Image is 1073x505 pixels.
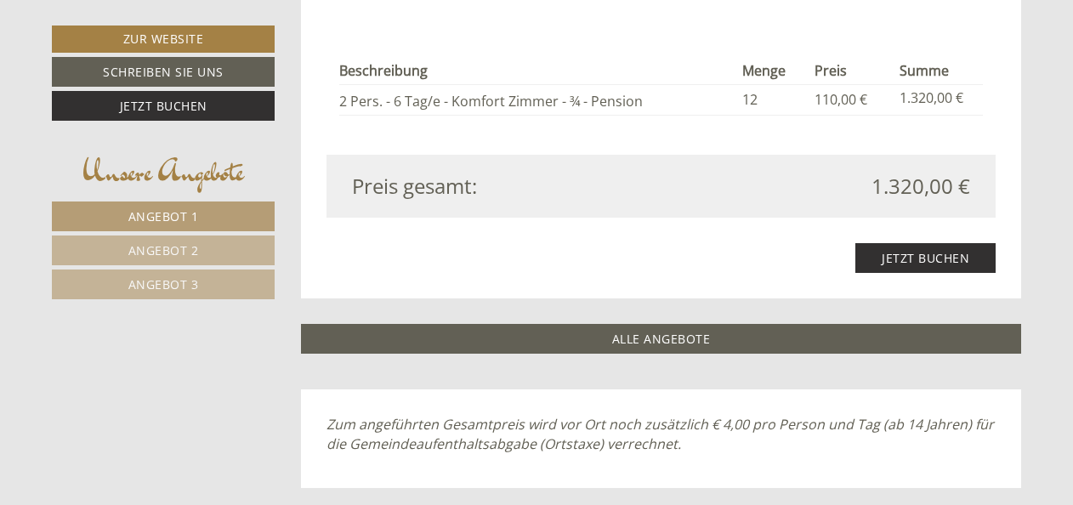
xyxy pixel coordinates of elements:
[871,172,970,201] span: 1.320,00 €
[301,324,1022,354] a: ALLE ANGEBOTE
[735,58,809,84] th: Menge
[52,26,275,53] a: Zur Website
[808,58,893,84] th: Preis
[13,46,292,98] div: Guten Tag, wie können wir Ihnen helfen?
[26,82,284,94] small: 14:28
[735,85,809,116] td: 12
[339,85,735,116] td: 2 Pers. - 6 Tag/e - Komfort Zimmer - ¾ - Pension
[128,276,199,292] span: Angebot 3
[128,242,199,258] span: Angebot 2
[52,150,275,193] div: Unsere Angebote
[326,415,994,453] em: Zum angeführten Gesamtpreis wird vor Ort noch zusätzlich € 4,00 pro Person und Tag (ab 14 Jahren)...
[893,58,983,84] th: Summe
[52,91,275,121] a: Jetzt buchen
[855,243,996,273] a: Jetzt buchen
[339,58,735,84] th: Beschreibung
[893,85,983,116] td: 1.320,00 €
[128,208,199,224] span: Angebot 1
[26,49,284,63] div: [GEOGRAPHIC_DATA]
[815,90,867,109] span: 110,00 €
[304,13,366,42] div: [DATE]
[52,57,275,87] a: Schreiben Sie uns
[567,448,670,478] button: Senden
[339,172,661,201] div: Preis gesamt:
